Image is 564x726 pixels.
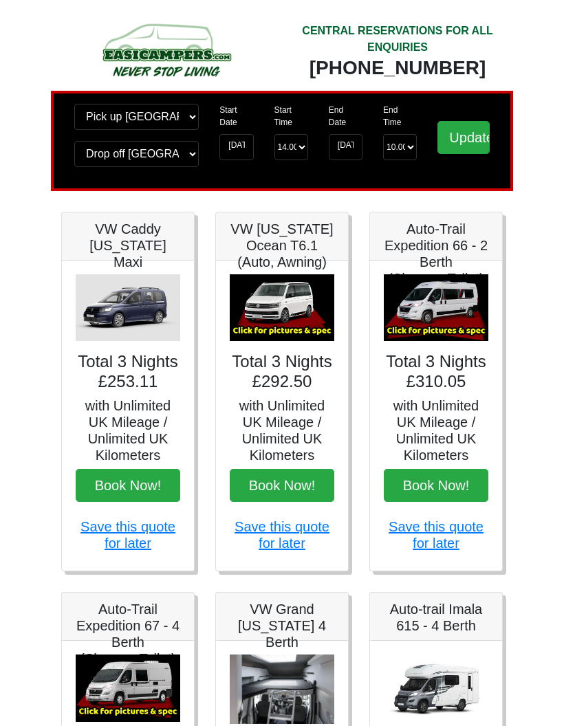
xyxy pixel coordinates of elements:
img: VW Caddy California Maxi [76,274,180,342]
h5: VW [US_STATE] Ocean T6.1 (Auto, Awning) [230,221,334,270]
div: [PHONE_NUMBER] [292,56,503,80]
img: Auto-Trail Expedition 66 - 2 Berth (Shower+Toilet) [384,274,488,342]
h5: VW Caddy [US_STATE] Maxi [76,221,180,270]
button: Book Now! [76,469,180,502]
img: campers-checkout-logo.png [61,19,272,80]
h5: Auto-Trail Expedition 67 - 4 Berth (Shower+Toilet) [76,601,180,667]
input: Start Date [219,134,253,160]
img: Auto-Trail Expedition 67 - 4 Berth (Shower+Toilet) [76,654,180,722]
button: Book Now! [384,469,488,502]
h5: with Unlimited UK Mileage / Unlimited UK Kilometers [76,397,180,463]
label: End Time [383,104,417,129]
h4: Total 3 Nights £292.50 [230,352,334,392]
h4: Total 3 Nights £310.05 [384,352,488,392]
input: Update [437,121,490,154]
img: Auto-trail Imala 615 - 4 Berth [384,654,488,722]
label: End Date [329,104,362,129]
h5: with Unlimited UK Mileage / Unlimited UK Kilometers [230,397,334,463]
h5: Auto-Trail Expedition 66 - 2 Berth (Shower+Toilet) [384,221,488,287]
h5: VW Grand [US_STATE] 4 Berth [230,601,334,650]
label: Start Date [219,104,253,129]
a: Save this quote for later [389,519,484,551]
label: Start Time [274,104,308,129]
h4: Total 3 Nights £253.11 [76,352,180,392]
img: VW Grand California 4 Berth [230,654,334,724]
button: Book Now! [230,469,334,502]
div: CENTRAL RESERVATIONS FOR ALL ENQUIRIES [292,23,503,56]
a: Save this quote for later [80,519,175,551]
img: VW California Ocean T6.1 (Auto, Awning) [230,274,334,342]
h5: with Unlimited UK Mileage / Unlimited UK Kilometers [384,397,488,463]
h5: Auto-trail Imala 615 - 4 Berth [384,601,488,634]
a: Save this quote for later [235,519,329,551]
input: Return Date [329,134,362,160]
